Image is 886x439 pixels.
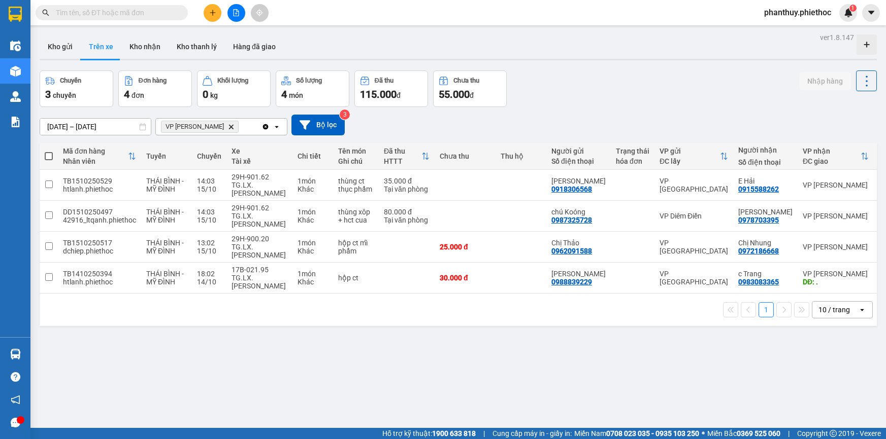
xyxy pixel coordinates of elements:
svg: open [858,306,866,314]
div: VP nhận [803,147,861,155]
div: dchiep.phiethoc [63,247,136,255]
span: Cung cấp máy in - giấy in: [493,428,572,439]
div: VP [PERSON_NAME] [803,212,869,220]
div: 29H-900.20 [232,235,287,243]
svg: Clear all [261,123,270,131]
span: search [42,9,49,16]
span: 1 [851,5,855,12]
div: Thu hộ [501,152,541,160]
button: file-add [227,4,245,22]
div: C Hà [551,177,606,185]
div: Chị Thảo [551,239,606,247]
button: 1 [759,302,774,317]
img: icon-new-feature [844,8,853,17]
div: htlanh.phiethoc [63,185,136,193]
div: 0988839229 [551,278,592,286]
span: aim [256,9,263,16]
div: Chưa thu [440,152,490,160]
div: VP [PERSON_NAME] [803,181,869,189]
div: Tại văn phòng [384,216,430,224]
div: ĐC lấy [660,157,720,165]
span: đơn [132,91,144,99]
span: copyright [830,430,837,437]
button: Đã thu115.000đ [354,70,428,107]
span: | [788,428,790,439]
div: Người gửi [551,147,606,155]
div: Số điện thoại [738,158,793,166]
div: 0962091588 [551,247,592,255]
span: Hỗ trợ kỹ thuật: [382,428,476,439]
span: THÁI BÌNH - MỸ ĐÌNH [146,239,184,255]
span: đ [470,91,474,99]
button: plus [204,4,221,22]
div: 1 món [298,208,328,216]
div: ĐC giao [803,157,861,165]
span: 3 [45,88,51,100]
button: Trên xe [81,34,121,59]
div: 0915588262 [738,185,779,193]
div: Khác [298,216,328,224]
div: Nhân viên [63,157,128,165]
div: 13:02 [197,239,221,247]
span: kg [210,91,218,99]
div: hộp ct [338,274,374,282]
div: 1 món [298,239,328,247]
img: warehouse-icon [10,349,21,359]
span: 0 [203,88,208,100]
span: món [289,91,303,99]
th: Toggle SortBy [654,143,733,170]
div: hóa đơn [616,157,649,165]
div: 18:02 [197,270,221,278]
strong: 0708 023 035 - 0935 103 250 [606,429,699,437]
span: VP Phạm Văn Đồng [166,123,224,131]
div: Chi tiết [298,152,328,160]
div: Anh Long [551,270,606,278]
strong: 0369 525 060 [737,429,780,437]
button: caret-down [862,4,880,22]
div: 14:03 [197,208,221,216]
div: VP Diêm Điền [660,212,728,220]
button: Chưa thu55.000đ [433,70,507,107]
div: Khác [298,247,328,255]
img: warehouse-icon [10,66,21,77]
div: 0972186668 [738,247,779,255]
button: aim [251,4,269,22]
div: Người nhận [738,146,793,154]
div: 35.000 đ [384,177,430,185]
div: 1 món [298,177,328,185]
img: warehouse-icon [10,41,21,51]
span: caret-down [867,8,876,17]
strong: 1900 633 818 [432,429,476,437]
div: TG.LX.[PERSON_NAME] [232,243,287,259]
div: Số điện thoại [551,157,606,165]
span: ⚪️ [702,431,705,435]
div: 14/10 [197,278,221,286]
div: Chuyến [60,77,81,84]
div: 15/10 [197,247,221,255]
div: Trạng thái [616,147,649,155]
div: 30.000 đ [440,274,490,282]
div: 29H-901.62 [232,204,287,212]
span: file-add [233,9,240,16]
div: 29H-901.62 [232,173,287,181]
button: Kho nhận [121,34,169,59]
button: Hàng đã giao [225,34,284,59]
div: 0987325728 [551,216,592,224]
span: 4 [281,88,287,100]
div: Anh Tân [738,208,793,216]
span: | [483,428,485,439]
div: VP [PERSON_NAME] [803,243,869,251]
span: notification [11,395,20,405]
button: Số lượng4món [276,70,349,107]
div: Khối lượng [217,77,248,84]
button: Chuyến3chuyến [40,70,113,107]
span: đ [397,91,401,99]
div: htlanh.phiethoc [63,278,136,286]
span: 115.000 [360,88,397,100]
div: 80.000 đ [384,208,430,216]
div: Tài xế [232,157,287,165]
button: Bộ lọc [291,115,345,135]
div: c Trang [738,270,793,278]
div: 0918306568 [551,185,592,193]
div: 15/10 [197,216,221,224]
